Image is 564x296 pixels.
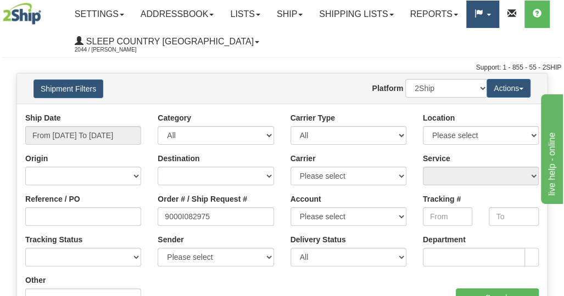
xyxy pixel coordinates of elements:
label: Carrier [291,153,316,164]
label: Ship Date [25,112,61,123]
span: Sleep Country [GEOGRAPHIC_DATA] [83,37,254,46]
label: Account [291,193,321,204]
a: Reports [402,1,466,28]
label: Tracking Status [25,234,82,245]
a: Shipping lists [311,1,401,28]
img: logo2044.jpg [3,3,41,25]
label: Order # / Ship Request # [158,193,247,204]
label: Location [423,112,455,123]
label: Category [158,112,191,123]
div: Support: 1 - 855 - 55 - 2SHIP [3,63,561,72]
button: Actions [487,79,531,98]
input: To [489,207,539,226]
a: Settings [66,1,132,28]
label: Tracking # [423,193,461,204]
label: Reference / PO [25,193,80,204]
input: From [423,207,473,226]
button: Shipment Filters [33,79,103,98]
label: Service [423,153,450,164]
a: Addressbook [132,1,222,28]
span: 2044 / [PERSON_NAME] [75,44,157,55]
label: Other [25,275,46,286]
label: Carrier Type [291,112,335,123]
label: Department [423,234,466,245]
label: Delivery Status [291,234,346,245]
label: Platform [372,83,403,94]
label: Destination [158,153,199,164]
label: Sender [158,234,183,245]
iframe: chat widget [539,92,563,204]
a: Lists [222,1,268,28]
div: live help - online [8,7,102,20]
label: Origin [25,153,48,164]
a: Ship [269,1,311,28]
a: Sleep Country [GEOGRAPHIC_DATA] 2044 / [PERSON_NAME] [66,28,267,55]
